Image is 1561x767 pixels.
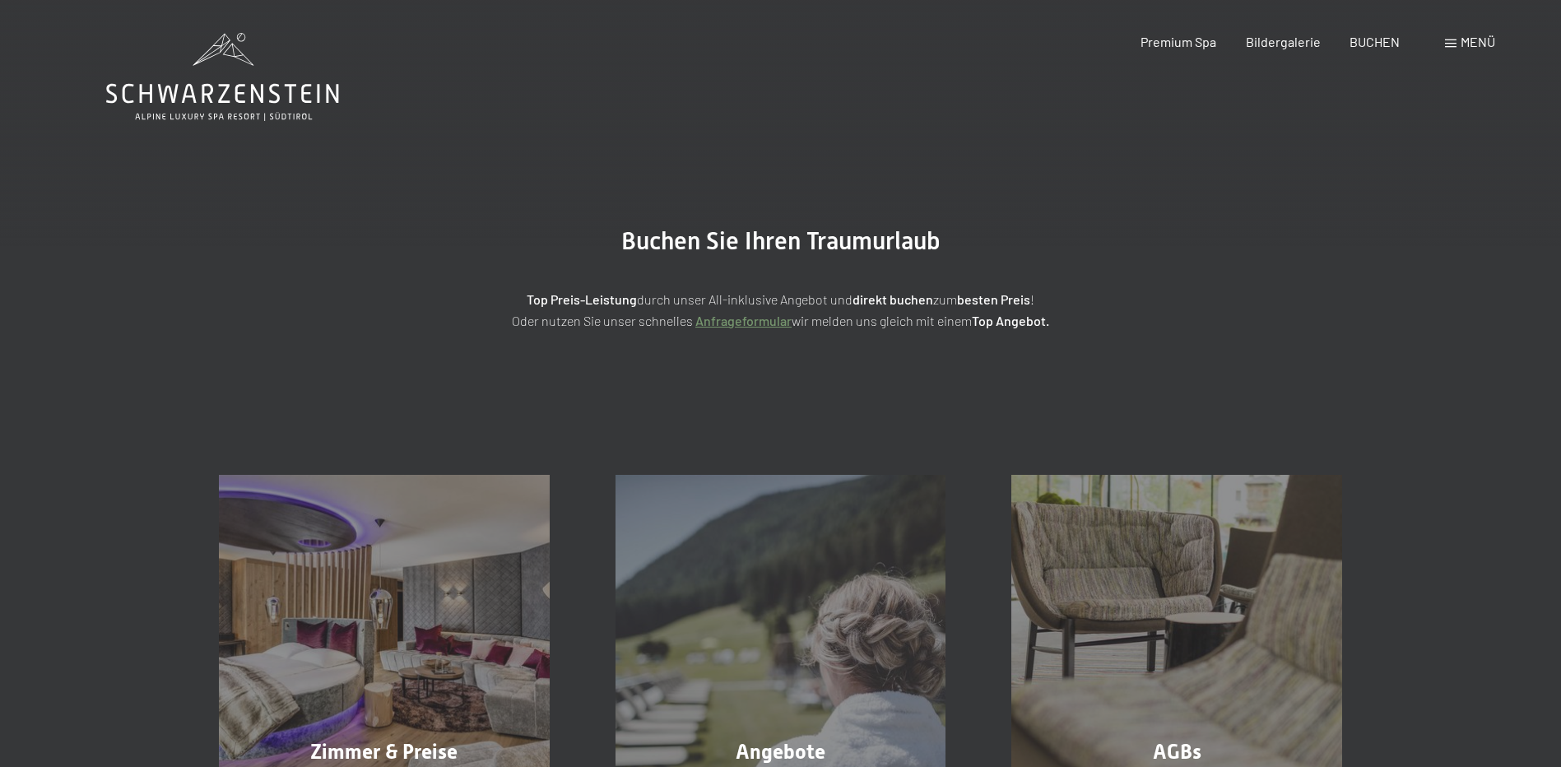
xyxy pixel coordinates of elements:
strong: Top Angebot. [972,313,1049,328]
span: Menü [1461,34,1495,49]
strong: Top Preis-Leistung [527,291,637,307]
a: Premium Spa [1141,34,1216,49]
a: BUCHEN [1350,34,1400,49]
strong: direkt buchen [853,291,933,307]
span: Zimmer & Preise [310,740,458,764]
p: durch unser All-inklusive Angebot und zum ! Oder nutzen Sie unser schnelles wir melden uns gleich... [369,289,1192,331]
span: Angebote [736,740,825,764]
span: Buchen Sie Ihren Traumurlaub [621,226,941,255]
strong: besten Preis [957,291,1030,307]
a: Anfrageformular [695,313,792,328]
span: AGBs [1153,740,1201,764]
a: Bildergalerie [1246,34,1321,49]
